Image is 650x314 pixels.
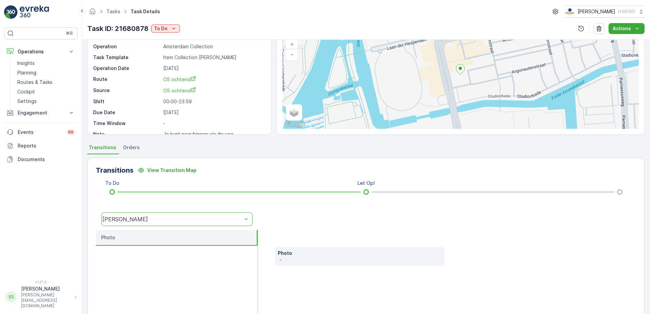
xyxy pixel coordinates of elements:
p: Route [93,76,160,83]
img: Google [284,120,307,129]
span: Task Details [129,8,161,15]
a: Homepage [89,10,96,16]
span: OS ochtend [163,88,196,93]
a: Reports [4,139,78,153]
a: Layers [287,105,302,120]
p: ( +02:00 ) [618,9,635,14]
p: Planning [17,69,36,76]
a: Tasks [106,8,120,14]
p: Amsterdam Collection [163,43,264,50]
p: [PERSON_NAME] [578,8,615,15]
button: Engagement [4,106,78,120]
div: [PERSON_NAME] [102,216,242,222]
span: Orders [123,144,140,151]
p: Reports [18,142,75,149]
a: Settings [15,97,78,106]
a: OS ochtend [163,76,264,83]
a: Planning [15,68,78,77]
p: Shift [93,98,160,105]
p: Photo [101,234,115,241]
a: Open this area in Google Maps (opens a new window) [284,120,307,129]
a: Routes & Tasks [15,77,78,87]
p: - [163,120,264,127]
p: Time Window [93,120,160,127]
button: To Do [151,24,180,33]
span: OS ochtend [163,76,196,82]
p: Actions [613,25,631,32]
p: Documents [18,156,75,163]
p: [PERSON_NAME] [21,285,71,292]
p: Task ID: 21680878 [87,23,149,34]
p: To Do [154,25,168,32]
p: Due Date [93,109,160,116]
button: SS[PERSON_NAME][PERSON_NAME][EMAIL_ADDRESS][DOMAIN_NAME] [4,285,78,309]
span: − [290,51,294,57]
span: v 1.51.0 [4,280,78,284]
p: - [279,257,442,263]
p: Je kunt naar binnen via de voo... [163,131,238,137]
p: Engagement [18,109,64,116]
p: To Do [105,180,119,187]
p: Item Collection [PERSON_NAME] [163,54,264,61]
p: Let Op! [358,180,375,187]
p: Photo [278,250,442,257]
p: Insights [17,60,35,67]
p: Operation Date [93,65,160,72]
p: ⌘B [66,31,73,36]
a: OS ochtend [163,87,264,94]
a: Zoom Out [287,49,297,59]
p: 99 [68,129,73,135]
a: Documents [4,153,78,166]
p: Task Template [93,54,160,61]
p: Note [93,131,160,138]
p: View Transition Map [147,167,196,174]
a: Cockpit [15,87,78,97]
button: View Transition Map [134,165,201,176]
p: [DATE] [163,65,264,72]
span: + [290,41,293,47]
span: Transitions [89,144,116,151]
p: [DATE] [163,109,264,116]
p: [PERSON_NAME][EMAIL_ADDRESS][DOMAIN_NAME] [21,292,71,309]
p: Source [93,87,160,94]
img: logo [4,5,18,19]
button: Actions [609,23,645,34]
p: Operation [93,43,160,50]
img: basis-logo_rgb2x.png [565,8,575,15]
div: SS [6,292,17,302]
p: 00:00-23:59 [163,98,264,105]
p: Events [18,129,63,136]
a: Events99 [4,125,78,139]
a: Zoom In [287,39,297,49]
button: [PERSON_NAME](+02:00) [565,5,645,18]
a: Insights [15,58,78,68]
p: Transitions [96,165,134,175]
button: Operations [4,45,78,58]
p: Operations [18,48,64,55]
img: logo_light-DOdMpM7g.png [20,5,49,19]
p: Routes & Tasks [17,79,52,86]
p: Settings [17,98,37,105]
p: Cockpit [17,88,35,95]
